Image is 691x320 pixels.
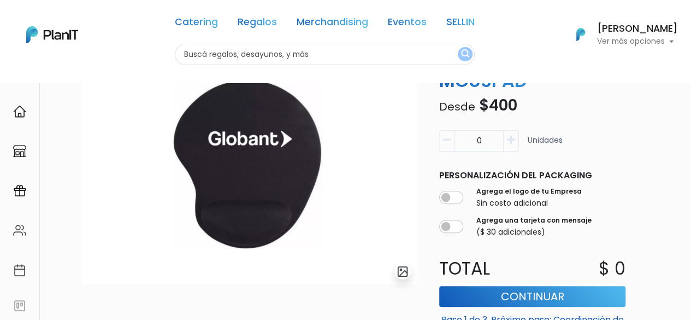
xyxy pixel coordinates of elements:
[238,18,277,31] a: Regalos
[528,135,563,156] p: Unidades
[297,18,368,31] a: Merchandising
[81,48,417,284] img: 3BB69649-6BD9-4678-84F2-8A7E6705CE85.jpeg
[439,99,475,114] span: Desde
[562,20,678,49] button: PlanIt Logo [PERSON_NAME] Ver más opciones
[476,197,582,209] p: Sin costo adicional
[569,22,593,46] img: PlanIt Logo
[597,24,678,34] h6: [PERSON_NAME]
[461,49,469,60] img: search_button-432b6d5273f82d61273b3651a40e1bd1b912527efae98b1b7a1b2c0702e16a8d.svg
[13,144,26,158] img: marketplace-4ceaa7011d94191e9ded77b95e3339b90024bf715f7c57f8cf31f2d8c509eaba.svg
[439,169,625,182] p: Personalización del packaging
[13,224,26,237] img: people-662611757002400ad9ed0e3c099ab2801c6687ba6c219adb57efc949bc21e19d.svg
[599,255,625,282] p: $ 0
[597,38,678,45] p: Ver más opciones
[13,184,26,197] img: campaigns-02234683943229c281be62815700db0a1741e53638e28bf9629b52c665b00959.svg
[56,10,157,32] div: ¿Necesitás ayuda?
[13,264,26,277] img: calendar-87d922413cdce8b2cf7b7f5f62616a5cf9e4887200fb71536465627b3292af00.svg
[439,286,625,307] button: Continuar
[433,255,533,282] p: Total
[446,18,475,31] a: SELLIN
[397,265,409,278] img: gallery-light
[13,105,26,118] img: home-e721727adea9d79c4d83392d1f703f7f8bce08238fde08b1acbfd93340b81755.svg
[479,95,517,116] span: $400
[13,299,26,312] img: feedback-78b5a0c8f98aac82b08bfc38622c3050aee476f2c9584af64705fc4e61158814.svg
[175,18,218,31] a: Catering
[26,26,78,43] img: PlanIt Logo
[175,44,475,65] input: Buscá regalos, desayunos, y más
[476,216,592,225] label: Agrega una tarjeta con mensaje
[388,18,427,31] a: Eventos
[476,187,582,196] label: Agrega el logo de tu Empresa
[476,226,592,238] p: ($ 30 adicionales)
